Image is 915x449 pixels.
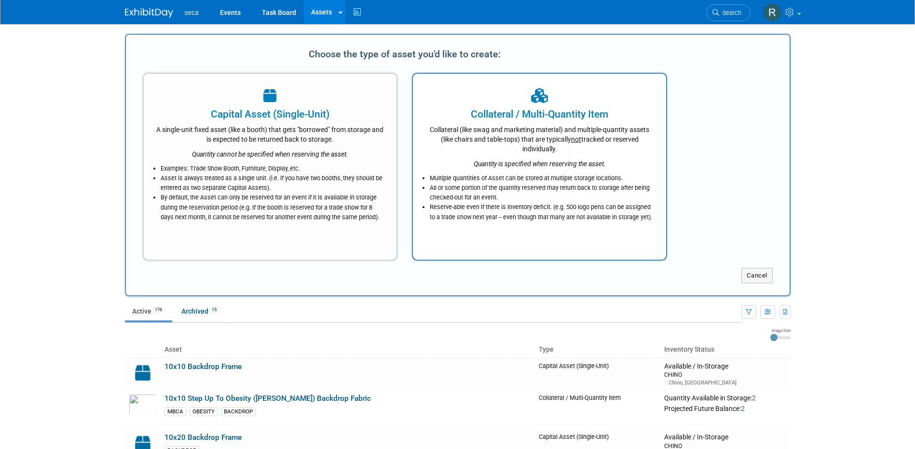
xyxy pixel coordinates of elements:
i: Quantity is specified when reserving the asset. [474,160,606,168]
img: ExhibitDay [125,8,173,18]
i: Quantity cannot be specified when reserving the asset. [192,150,348,158]
a: 10x10 Backdrop Frame [164,362,242,371]
div: Chino, [GEOGRAPHIC_DATA] [664,379,786,386]
li: Asset is always treated as a single unit. (i.e. if you have two booths, they should be entered as... [161,173,385,193]
li: All or some portion of the quantity reserved may return back to storage after being checked-out f... [430,183,654,202]
img: Capital-Asset-Icon-2.png [129,362,157,383]
span: 176 [152,306,165,314]
li: Examples: Trade Show Booth, Furniture, Display, etc. [161,164,385,173]
a: Search [706,4,751,21]
span: 2 [752,394,756,402]
div: OBESITY [190,407,218,416]
span: 15 [209,306,219,314]
li: By default, the Asset can only be reserved for an event if it is available in storage during the ... [161,193,385,222]
li: Multiple quantities of Asset can be stored at multiple storage locations. [430,173,654,183]
div: Image Size [770,328,791,333]
div: Collateral / Multi-Quantity Item [425,107,654,121]
div: CHINO [664,370,786,379]
a: Archived15 [174,302,227,320]
span: not [571,135,581,143]
div: Capital Asset (Single-Unit) [156,107,385,121]
th: Asset [161,342,535,358]
div: Available / In-Storage [664,433,786,442]
a: 10x10 Step Up To Obesity ([PERSON_NAME]) Backdrop Fabric [164,394,371,403]
span: seca [185,9,199,16]
div: Projected Future Balance: [664,403,786,413]
div: Quantity Available in Storage: [664,394,786,403]
div: BACKDROP [221,407,256,416]
span: 2 [741,405,745,412]
a: Active176 [125,302,172,320]
div: A single-unit fixed asset (like a booth) that gets "borrowed" from storage and is expected to be ... [156,121,385,144]
div: MBCA [164,407,186,416]
td: Collateral / Multi-Quantity Item [535,390,660,429]
div: Collateral (like swag and marketing material) and multiple-quantity assets (like chairs and table... [425,121,654,154]
div: Choose the type of asset you'd like to create: [143,45,668,63]
div: Available / In-Storage [664,362,786,371]
li: Reserve-able even if there is inventory deficit. (e.g. 500 logo pens can be assigned to a trade s... [430,202,654,222]
a: 10x20 Backdrop Frame [164,433,242,442]
button: Cancel [741,268,773,283]
span: Search [719,9,741,16]
img: Rachel Jordan [763,3,781,22]
td: Capital Asset (Single-Unit) [535,358,660,390]
th: Type [535,342,660,358]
